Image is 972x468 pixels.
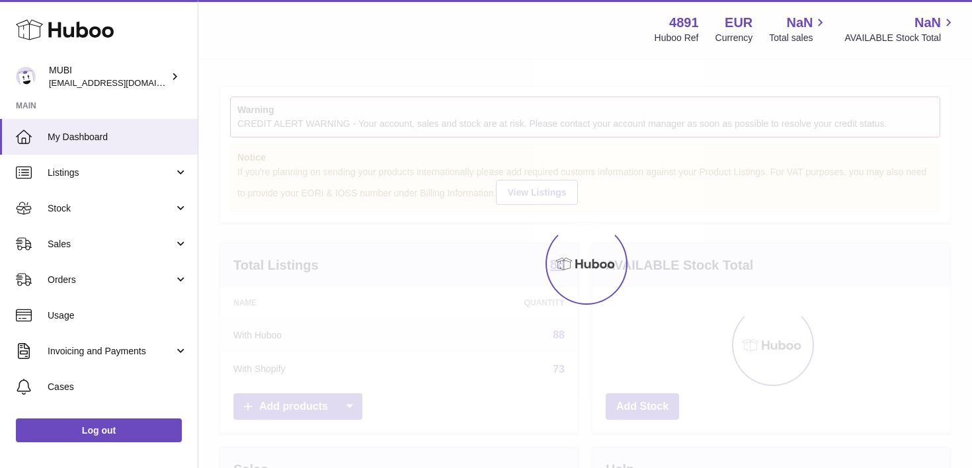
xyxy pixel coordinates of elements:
[48,309,188,322] span: Usage
[48,202,174,215] span: Stock
[48,345,174,358] span: Invoicing and Payments
[844,14,956,44] a: NaN AVAILABLE Stock Total
[725,14,752,32] strong: EUR
[844,32,956,44] span: AVAILABLE Stock Total
[49,64,168,89] div: MUBI
[48,131,188,143] span: My Dashboard
[48,381,188,393] span: Cases
[914,14,941,32] span: NaN
[48,274,174,286] span: Orders
[786,14,813,32] span: NaN
[16,67,36,87] img: shop@mubi.com
[669,14,699,32] strong: 4891
[48,167,174,179] span: Listings
[715,32,753,44] div: Currency
[48,238,174,251] span: Sales
[16,418,182,442] a: Log out
[769,14,828,44] a: NaN Total sales
[655,32,699,44] div: Huboo Ref
[769,32,828,44] span: Total sales
[49,77,194,88] span: [EMAIL_ADDRESS][DOMAIN_NAME]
